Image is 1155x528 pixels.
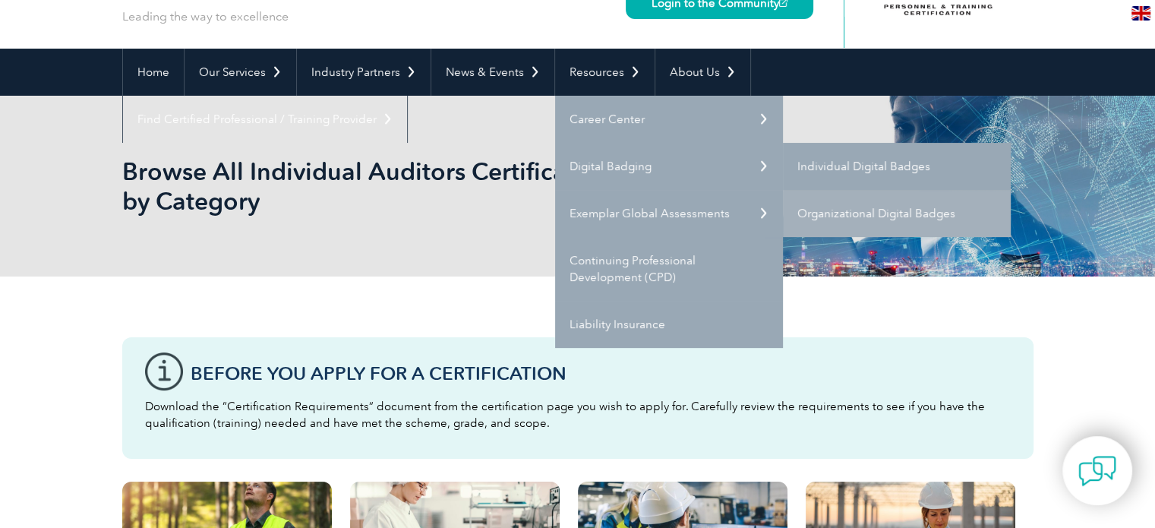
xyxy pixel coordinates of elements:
[783,143,1011,190] a: Individual Digital Badges
[122,157,705,216] h1: Browse All Individual Auditors Certifications by Category
[122,8,289,25] p: Leading the way to excellence
[297,49,431,96] a: Industry Partners
[555,237,783,301] a: Continuing Professional Development (CPD)
[783,190,1011,237] a: Organizational Digital Badges
[185,49,296,96] a: Our Services
[555,190,783,237] a: Exemplar Global Assessments
[555,143,783,190] a: Digital Badging
[555,96,783,143] a: Career Center
[191,364,1011,383] h3: Before You Apply For a Certification
[555,49,655,96] a: Resources
[1131,6,1150,21] img: en
[555,301,783,348] a: Liability Insurance
[145,398,1011,432] p: Download the “Certification Requirements” document from the certification page you wish to apply ...
[123,96,407,143] a: Find Certified Professional / Training Provider
[431,49,554,96] a: News & Events
[123,49,184,96] a: Home
[655,49,750,96] a: About Us
[1078,452,1116,490] img: contact-chat.png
